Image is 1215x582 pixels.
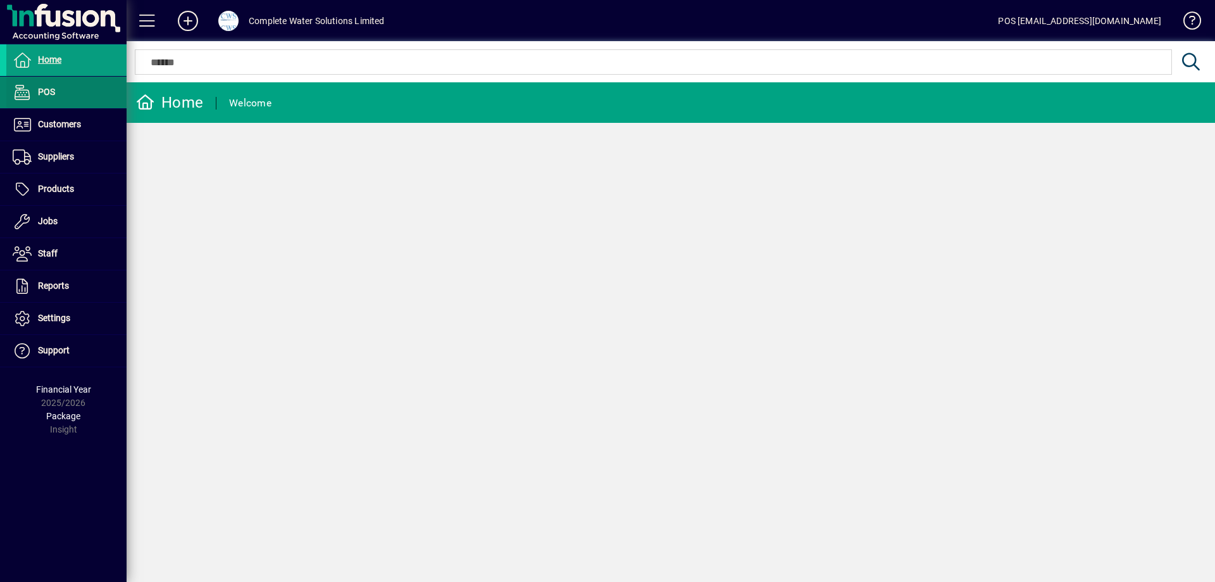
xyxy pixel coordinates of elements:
a: Jobs [6,206,127,237]
span: Customers [38,119,81,129]
span: Settings [38,313,70,323]
span: Home [38,54,61,65]
a: Support [6,335,127,367]
span: Products [38,184,74,194]
a: Staff [6,238,127,270]
span: Jobs [38,216,58,226]
span: Suppliers [38,151,74,161]
span: Support [38,345,70,355]
a: Reports [6,270,127,302]
span: POS [38,87,55,97]
button: Add [168,9,208,32]
span: Reports [38,281,69,291]
span: Staff [38,248,58,258]
div: Home [136,92,203,113]
div: Complete Water Solutions Limited [249,11,385,31]
a: Customers [6,109,127,141]
span: Package [46,411,80,421]
a: Settings [6,303,127,334]
a: POS [6,77,127,108]
span: Financial Year [36,384,91,395]
a: Products [6,174,127,205]
a: Suppliers [6,141,127,173]
button: Profile [208,9,249,32]
div: Welcome [229,93,271,113]
a: Knowledge Base [1174,3,1199,44]
div: POS [EMAIL_ADDRESS][DOMAIN_NAME] [998,11,1161,31]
